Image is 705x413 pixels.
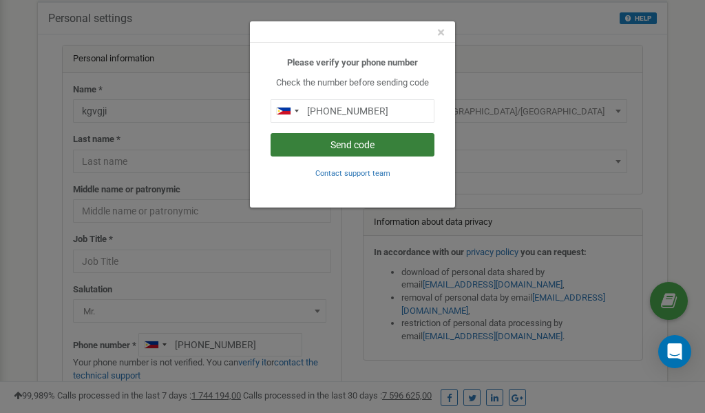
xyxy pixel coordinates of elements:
[315,168,390,178] a: Contact support team
[271,99,434,123] input: 0905 123 4567
[271,133,434,157] button: Send code
[437,26,445,40] button: Close
[315,169,390,178] small: Contact support team
[271,77,434,90] p: Check the number before sending code
[658,335,691,368] div: Open Intercom Messenger
[271,100,303,122] div: Telephone country code
[437,24,445,41] span: ×
[287,57,418,68] b: Please verify your phone number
